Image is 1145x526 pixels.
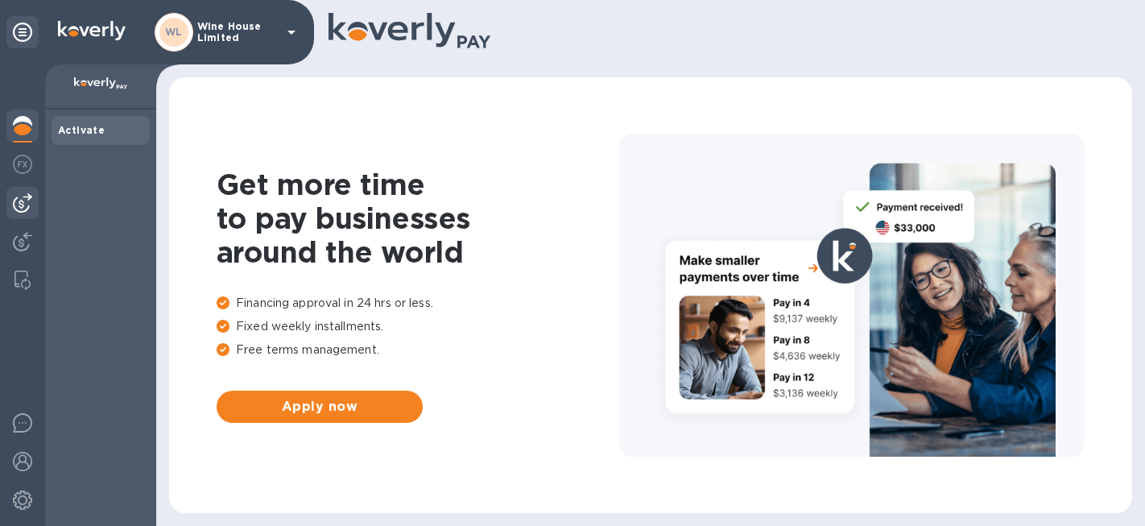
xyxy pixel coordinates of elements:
[217,318,619,335] p: Fixed weekly installments.
[217,295,619,312] p: Financing approval in 24 hrs or less.
[217,391,423,423] button: Apply now
[229,397,410,416] span: Apply now
[58,21,126,40] img: Logo
[217,168,619,269] h1: Get more time to pay businesses around the world
[165,26,183,38] b: WL
[13,155,32,174] img: Foreign exchange
[197,21,278,43] p: Wine House Limited
[6,16,39,48] div: Unpin categories
[217,342,619,358] p: Free terms management.
[58,124,105,136] b: Activate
